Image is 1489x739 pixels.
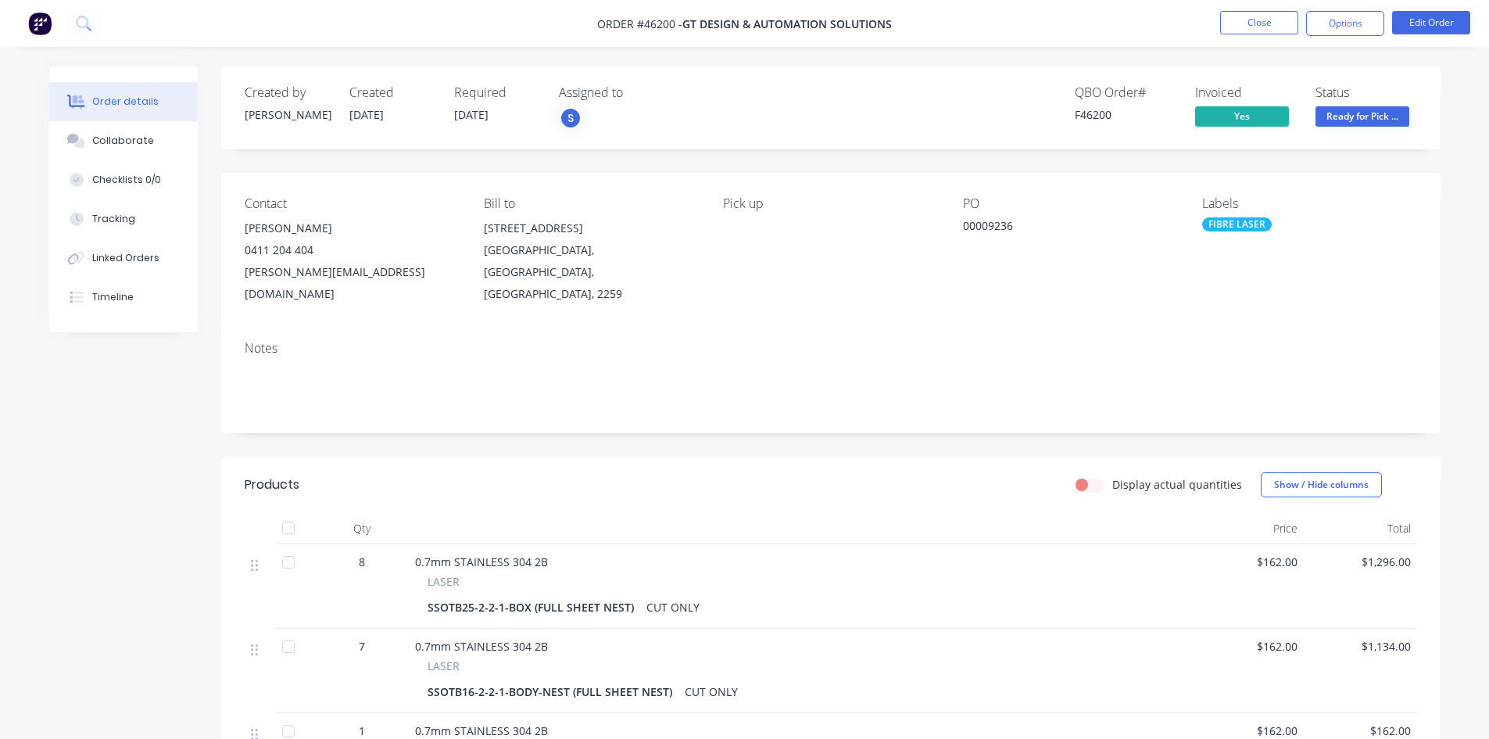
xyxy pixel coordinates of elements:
[1195,106,1289,126] span: Yes
[963,196,1177,211] div: PO
[245,106,331,123] div: [PERSON_NAME]
[92,212,135,226] div: Tracking
[245,85,331,100] div: Created by
[559,106,582,130] button: S
[92,173,161,187] div: Checklists 0/0
[1318,81,1406,101] div: Ready for Pick Up
[640,596,706,619] div: CUT ONLY
[415,554,548,569] span: 0.7mm STAINLESS 304 2B
[315,513,409,544] div: Qty
[359,554,365,570] span: 8
[359,638,365,655] span: 7
[1202,217,1272,231] div: FIBRE LASER
[678,680,744,703] div: CUT ONLY
[1197,638,1298,655] span: $162.00
[49,82,198,121] button: Order details
[682,16,892,31] span: GT DESIGN & AUTOMATION SOLUTIONS
[454,107,489,122] span: [DATE]
[1075,85,1176,100] div: QBO Order #
[49,239,198,278] button: Linked Orders
[597,16,682,31] span: Order #46200 -
[92,290,134,304] div: Timeline
[92,134,154,148] div: Collaborate
[1190,513,1304,544] div: Price
[723,196,937,211] div: Pick up
[245,475,299,494] div: Products
[245,239,459,261] div: 0411 204 404
[1310,723,1411,739] span: $162.00
[245,217,459,305] div: [PERSON_NAME]0411 204 404[PERSON_NAME][EMAIL_ADDRESS][DOMAIN_NAME]
[1075,106,1176,123] div: F46200
[92,251,159,265] div: Linked Orders
[454,85,540,100] div: Required
[28,12,52,35] img: Factory
[1197,554,1298,570] span: $162.00
[428,658,460,674] span: LASER
[484,217,698,239] div: [STREET_ADDRESS]
[484,217,698,305] div: [STREET_ADDRESS][GEOGRAPHIC_DATA], [GEOGRAPHIC_DATA], [GEOGRAPHIC_DATA], 2259
[1220,11,1298,34] button: Close
[245,341,1417,356] div: Notes
[49,160,198,199] button: Checklists 0/0
[428,573,460,590] span: LASER
[1202,196,1416,211] div: Labels
[1310,638,1411,655] span: $1,134.00
[245,261,459,305] div: [PERSON_NAME][EMAIL_ADDRESS][DOMAIN_NAME]
[415,639,548,654] span: 0.7mm STAINLESS 304 2B
[428,596,640,619] div: SSOTB25-2-2-1-BOX (FULL SHEET NEST)
[1261,472,1382,497] button: Show / Hide columns
[1310,554,1411,570] span: $1,296.00
[1195,85,1297,100] div: Invoiced
[349,107,384,122] span: [DATE]
[359,723,365,739] span: 1
[415,723,548,738] span: 0.7mm STAINLESS 304 2B
[559,85,715,100] div: Assigned to
[428,680,678,703] div: SSOTB16-2-2-1-BODY-NEST (FULL SHEET NEST)
[245,217,459,239] div: [PERSON_NAME]
[1315,106,1409,126] span: Ready for Pick ...
[1315,85,1417,100] div: Status
[963,217,1158,239] div: 00009236
[92,95,159,109] div: Order details
[1315,106,1409,130] button: Ready for Pick ...
[1304,513,1417,544] div: Total
[1306,11,1384,36] button: Options
[245,196,459,211] div: Contact
[349,85,435,100] div: Created
[49,199,198,239] button: Tracking
[1392,11,1470,34] button: Edit Order
[484,239,698,305] div: [GEOGRAPHIC_DATA], [GEOGRAPHIC_DATA], [GEOGRAPHIC_DATA], 2259
[49,278,198,317] button: Timeline
[1112,476,1242,493] label: Display actual quantities
[1197,723,1298,739] span: $162.00
[49,121,198,160] button: Collaborate
[484,196,698,211] div: Bill to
